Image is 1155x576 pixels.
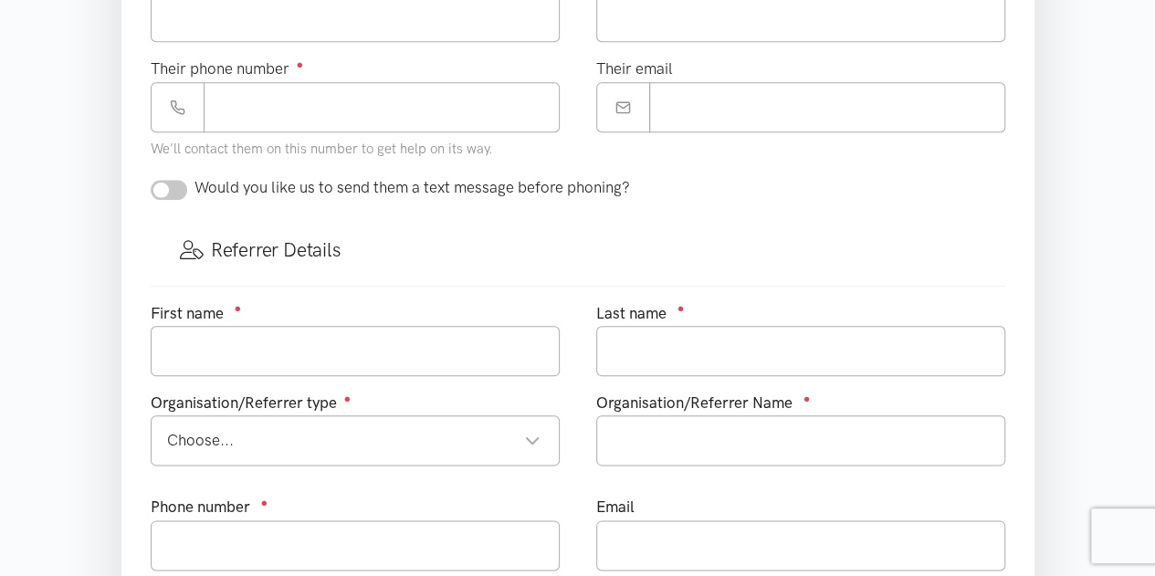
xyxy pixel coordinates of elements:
[344,392,352,405] sup: ●
[596,391,793,415] label: Organisation/Referrer Name
[649,82,1005,132] input: Email
[151,301,224,326] label: First name
[235,301,242,315] sup: ●
[596,301,667,326] label: Last name
[180,236,976,263] h3: Referrer Details
[204,82,560,132] input: Phone number
[151,495,250,519] label: Phone number
[151,391,560,415] div: Organisation/Referrer type
[596,495,635,519] label: Email
[297,58,304,71] sup: ●
[194,178,630,196] span: Would you like us to send them a text message before phoning?
[151,141,493,157] small: We'll contact them on this number to get help on its way.
[677,301,685,315] sup: ●
[151,57,304,81] label: Their phone number
[803,392,811,405] sup: ●
[596,57,673,81] label: Their email
[167,428,541,453] div: Choose...
[261,496,268,509] sup: ●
